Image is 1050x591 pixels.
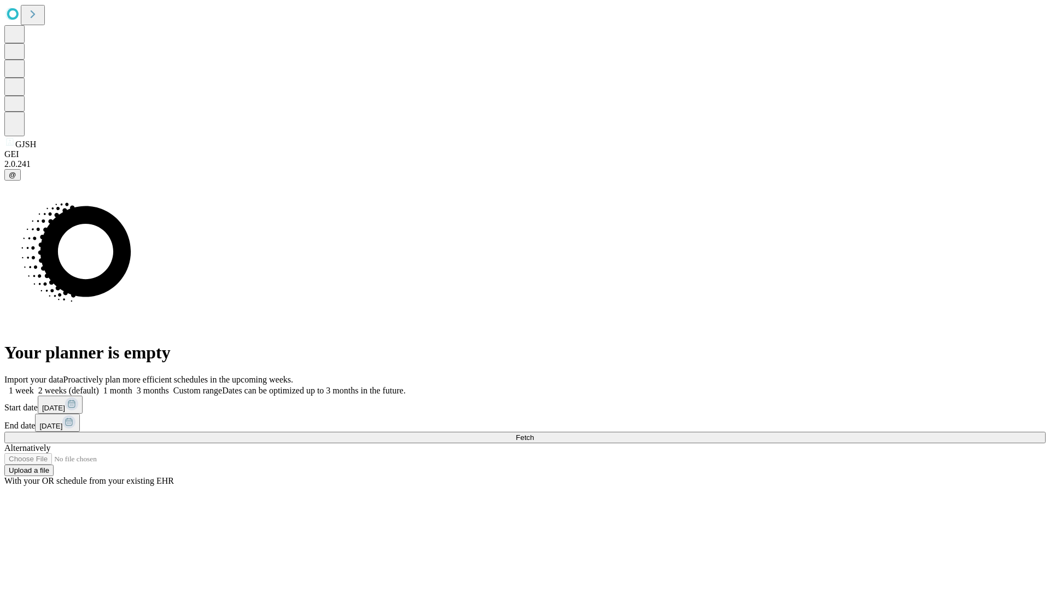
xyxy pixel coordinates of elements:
span: Fetch [516,433,534,442]
span: Custom range [173,386,222,395]
div: GEI [4,149,1046,159]
span: Import your data [4,375,63,384]
span: [DATE] [39,422,62,430]
span: 1 week [9,386,34,395]
span: Proactively plan more efficient schedules in the upcoming weeks. [63,375,293,384]
div: End date [4,414,1046,432]
button: Upload a file [4,465,54,476]
div: Start date [4,396,1046,414]
span: @ [9,171,16,179]
span: [DATE] [42,404,65,412]
span: GJSH [15,140,36,149]
span: Dates can be optimized up to 3 months in the future. [222,386,405,395]
div: 2.0.241 [4,159,1046,169]
span: 2 weeks (default) [38,386,99,395]
button: @ [4,169,21,181]
button: Fetch [4,432,1046,443]
button: [DATE] [38,396,83,414]
span: 3 months [137,386,169,395]
h1: Your planner is empty [4,343,1046,363]
button: [DATE] [35,414,80,432]
span: 1 month [103,386,132,395]
span: Alternatively [4,443,50,453]
span: With your OR schedule from your existing EHR [4,476,174,485]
